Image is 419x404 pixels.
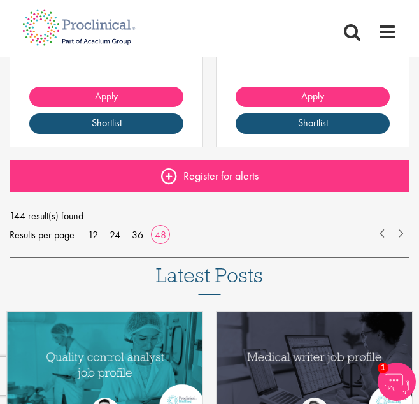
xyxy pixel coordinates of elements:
[10,160,409,192] a: Register for alerts
[301,89,324,103] span: Apply
[10,226,75,245] span: Results per page
[156,264,263,295] h3: Latest Posts
[236,113,390,134] a: Shortlist
[236,87,390,107] a: Apply
[83,228,103,242] a: 12
[127,228,148,242] a: 36
[10,206,409,226] span: 144 result(s) found
[150,228,171,242] a: 48
[29,113,183,134] a: Shortlist
[105,228,125,242] a: 24
[378,363,416,401] img: Chatbot
[378,363,388,373] span: 1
